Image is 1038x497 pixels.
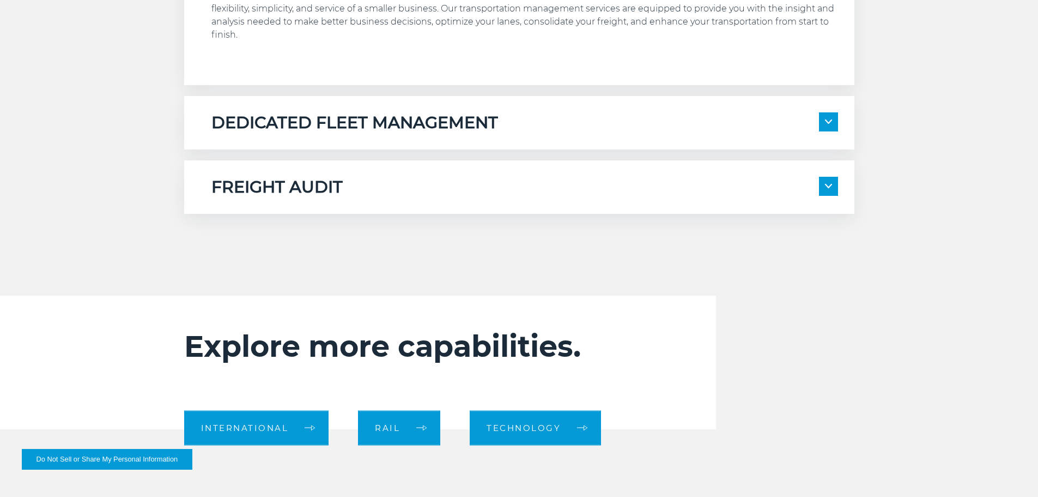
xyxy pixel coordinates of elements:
[358,410,440,445] a: Rail arrow arrow
[184,410,329,445] a: International arrow arrow
[825,119,832,124] img: arrow
[470,410,601,445] a: Technology arrow arrow
[201,424,289,432] span: International
[22,449,192,470] button: Do Not Sell or Share My Personal Information
[211,112,498,133] h5: DEDICATED FLEET MANAGEMENT
[825,184,832,188] img: arrow
[487,424,561,432] span: Technology
[184,328,651,364] h2: Explore more capabilities.
[375,424,400,432] span: Rail
[211,177,343,197] h5: FREIGHT AUDIT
